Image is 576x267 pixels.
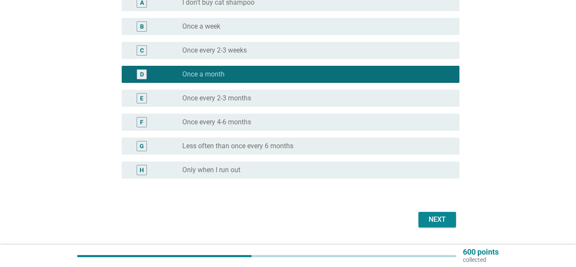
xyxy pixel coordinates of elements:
[140,118,143,127] div: F
[140,94,143,103] div: E
[182,166,240,174] label: Only when I run out
[182,118,251,126] label: Once every 4-6 months
[140,70,144,79] div: D
[182,142,293,150] label: Less often than once every 6 months
[140,46,144,55] div: C
[463,248,499,256] p: 600 points
[182,46,247,55] label: Once every 2-3 weeks
[182,22,220,31] label: Once a week
[418,212,456,227] button: Next
[182,70,225,79] label: Once a month
[425,214,449,225] div: Next
[140,142,144,151] div: G
[140,22,144,31] div: B
[182,94,251,103] label: Once every 2-3 months
[463,256,499,264] p: collected
[140,166,144,175] div: H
